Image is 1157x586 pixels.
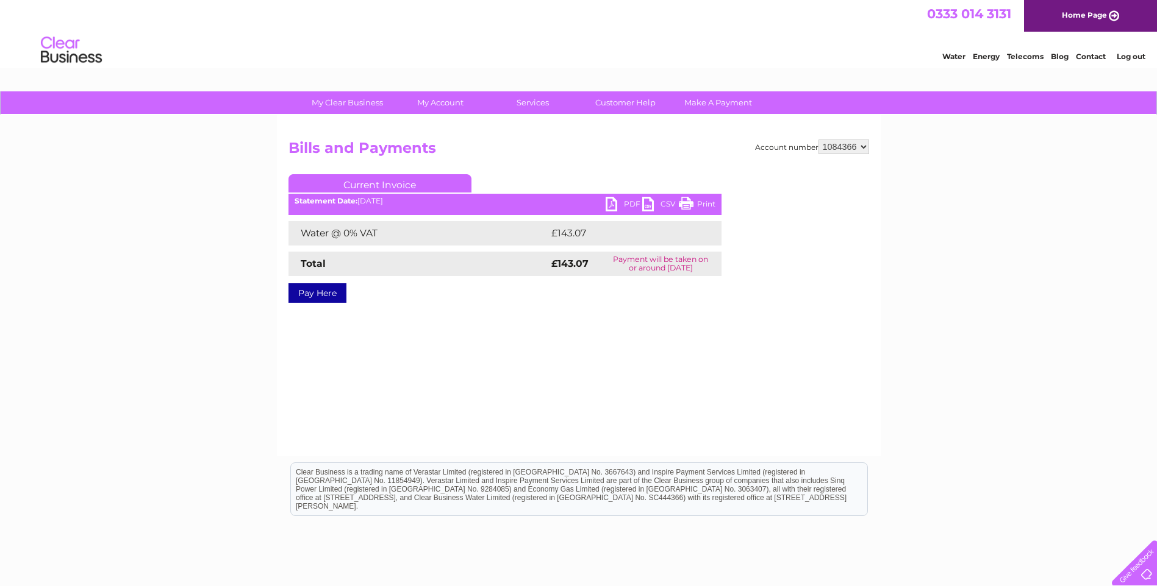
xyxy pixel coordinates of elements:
a: Make A Payment [668,91,768,114]
a: Print [679,197,715,214]
a: 0333 014 3131 [927,6,1011,21]
a: Services [482,91,583,114]
a: Contact [1076,52,1106,61]
a: Current Invoice [288,174,471,192]
div: [DATE] [288,197,722,205]
a: Pay Here [288,283,346,303]
td: Payment will be taken on or around [DATE] [600,252,722,276]
a: Blog [1051,52,1069,61]
img: logo.png [40,32,102,69]
a: Water [942,52,965,61]
strong: Total [301,258,326,269]
td: Water @ 0% VAT [288,221,548,245]
a: My Account [390,91,490,114]
b: Statement Date: [295,196,357,205]
h2: Bills and Payments [288,139,869,163]
a: CSV [642,197,679,214]
div: Account number [755,139,869,154]
a: My Clear Business [297,91,398,114]
a: Telecoms [1007,52,1044,61]
a: Energy [973,52,1000,61]
td: £143.07 [548,221,699,245]
a: Customer Help [575,91,676,114]
div: Clear Business is a trading name of Verastar Limited (registered in [GEOGRAPHIC_DATA] No. 3667643... [291,7,867,59]
strong: £143.07 [551,258,589,269]
a: PDF [606,197,642,214]
a: Log out [1117,52,1145,61]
